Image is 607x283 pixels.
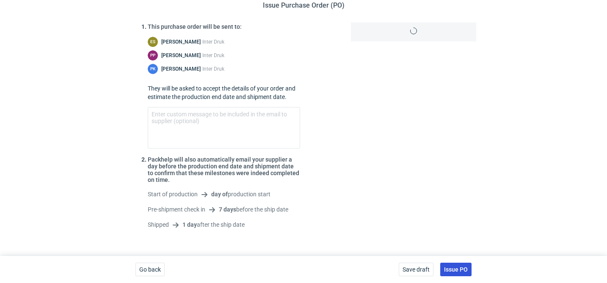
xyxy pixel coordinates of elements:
div: Inter Druk [202,52,224,59]
span: Issue PO [444,267,468,272]
button: Issue PO [440,263,472,276]
strong: 1 day [182,221,197,228]
div: Elżbieta Sybilska [148,37,158,47]
figcaption: PK [148,64,158,74]
p: [PERSON_NAME] [161,66,201,72]
h2: Issue Purchase Order (PO) [263,0,345,11]
li: Shipped [148,220,300,229]
strong: day of [211,191,228,198]
div: Inter Druk [202,66,224,72]
strong: 7 days [219,206,236,213]
span: after the ship date [182,221,245,228]
h3: Packhelp will also automatically email your supplier a day before the production end date and shi... [148,156,300,183]
p: They will be asked to accept the details of your order and estimate the production end date and s... [148,84,300,101]
button: Go back [135,263,165,276]
li: Pre-shipment check in [148,205,300,214]
div: Paulina Krzysteczko [148,64,158,74]
span: before the ship date [219,206,288,213]
span: Save draft [403,267,430,272]
div: Inter Druk [202,38,224,45]
span: production start [211,191,270,198]
span: Go back [139,267,161,272]
h3: This purchase order will be sent to: [148,23,300,30]
li: Start of production [148,190,300,198]
p: [PERSON_NAME] [161,38,201,45]
button: Save draft [399,263,433,276]
figcaption: PP [148,50,158,60]
p: [PERSON_NAME] [161,52,201,59]
div: Paulina Pander [148,50,158,60]
figcaption: ES [148,37,158,47]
